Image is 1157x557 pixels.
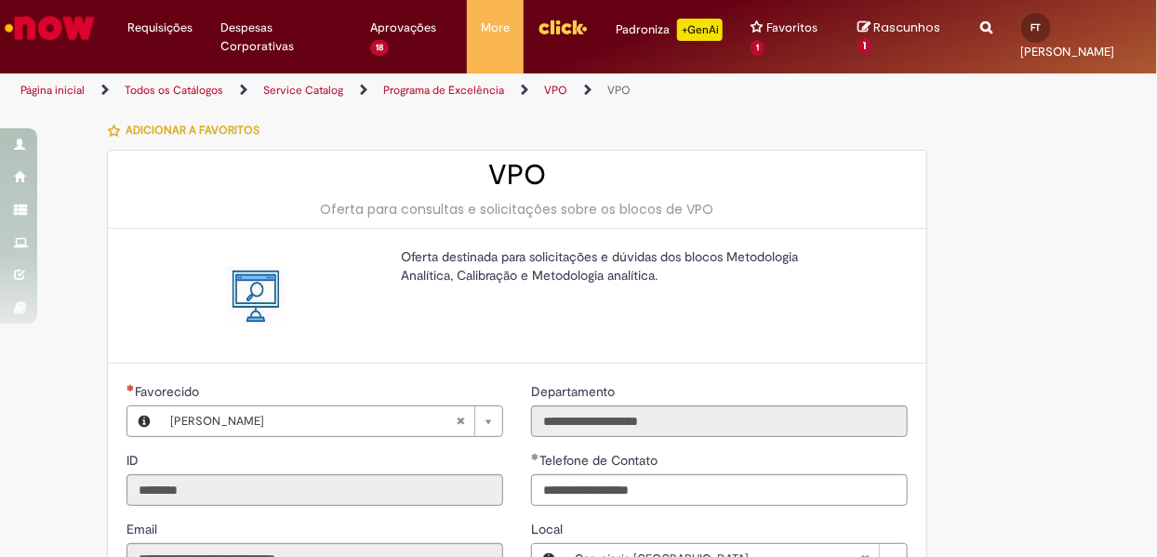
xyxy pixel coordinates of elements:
[126,384,135,391] span: Obrigatório Preenchido
[1031,21,1041,33] span: FT
[544,83,567,98] a: VPO
[126,452,142,469] span: Somente leitura - ID
[401,247,894,285] p: Oferta destinada para solicitações e dúvidas dos blocos Metodologia Analítica, Calibração e Metod...
[227,266,286,325] img: VPO
[751,40,765,56] span: 1
[126,200,908,219] div: Oferta para consultas e solicitações sobre os blocos de VPO
[126,160,908,191] h2: VPO
[446,406,474,436] abbr: Limpar campo Favorecido
[481,19,510,37] span: More
[126,123,259,138] span: Adicionar a Favoritos
[161,406,502,436] a: [PERSON_NAME]Limpar campo Favorecido
[383,83,504,98] a: Programa de Excelência
[607,83,631,98] a: VPO
[170,406,456,436] span: [PERSON_NAME]
[531,453,539,460] span: Obrigatório Preenchido
[538,13,588,41] img: click_logo_yellow_360x200.png
[370,40,389,56] span: 18
[125,83,223,98] a: Todos os Catálogos
[531,382,618,401] label: Somente leitura - Departamento
[14,73,757,108] ul: Trilhas de página
[135,383,203,400] span: Necessários - Favorecido
[107,111,270,150] button: Adicionar a Favoritos
[531,405,908,437] input: Departamento
[858,20,953,54] a: Rascunhos
[126,520,161,538] label: Somente leitura - Email
[531,383,618,400] span: Somente leitura - Departamento
[531,474,908,506] input: Telefone de Contato
[126,521,161,537] span: Somente leitura - Email
[766,19,818,37] span: Favoritos
[858,38,872,55] span: 1
[20,83,85,98] a: Página inicial
[126,474,503,506] input: ID
[539,452,661,469] span: Telefone de Contato
[220,19,342,56] span: Despesas Corporativas
[2,9,98,46] img: ServiceNow
[677,19,723,41] p: +GenAi
[127,406,161,436] button: Favorecido, Visualizar este registro Fernando Tanure Tassano
[874,19,941,36] span: Rascunhos
[531,521,566,537] span: Local
[370,19,436,37] span: Aprovações
[263,83,343,98] a: Service Catalog
[1021,44,1115,60] span: [PERSON_NAME]
[127,19,193,37] span: Requisições
[126,451,142,470] label: Somente leitura - ID
[616,19,723,41] div: Padroniza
